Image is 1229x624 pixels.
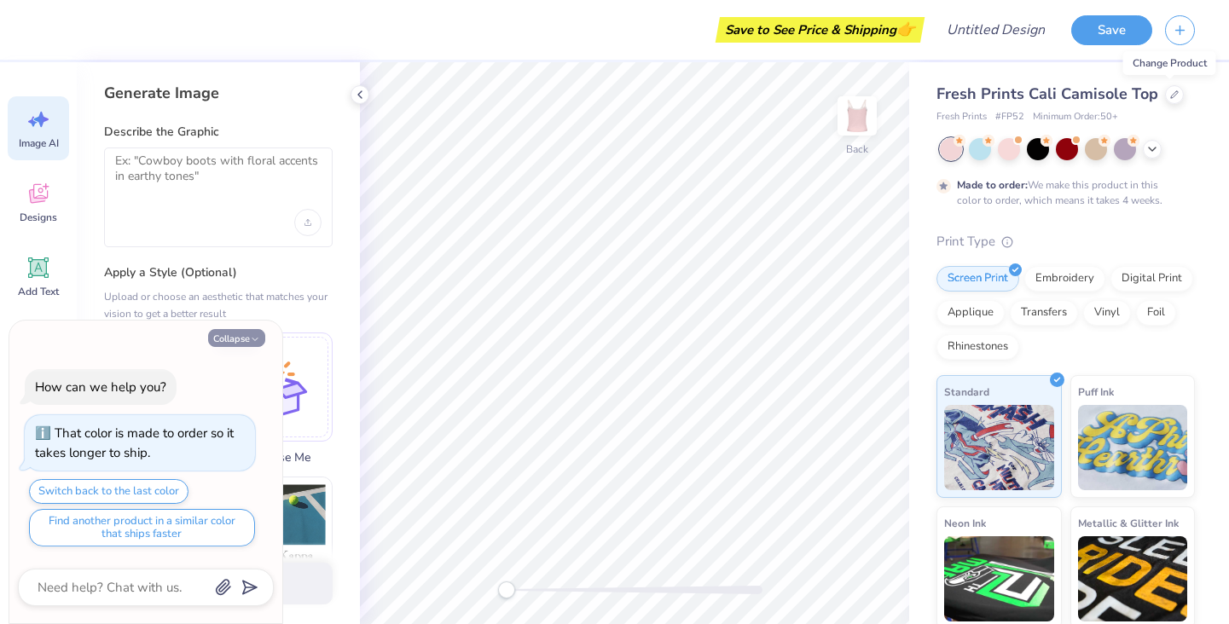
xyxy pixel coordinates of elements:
div: Generate Image [104,83,333,103]
span: 👉 [896,19,915,39]
div: Change Product [1123,51,1216,75]
strong: Made to order: [957,178,1028,192]
span: Puff Ink [1078,383,1114,401]
img: Back [840,99,874,133]
span: Metallic & Glitter Ink [1078,514,1179,532]
div: Accessibility label [498,581,515,598]
div: Digital Print [1110,266,1193,292]
div: Rhinestones [936,334,1019,360]
img: Neon Ink [944,536,1054,621]
img: Metallic & Glitter Ink [1078,536,1188,621]
span: Fresh Prints [936,110,987,124]
div: Print Type [936,232,1195,251]
div: Vinyl [1083,300,1131,326]
input: Untitled Design [933,13,1058,47]
img: Puff Ink [1078,405,1188,490]
span: Minimum Order: 50 + [1033,110,1118,124]
button: Collapse [208,329,265,347]
span: Add Text [18,285,59,298]
span: Image AI [19,136,59,150]
button: Switch back to the last color [29,479,188,504]
div: Upload image [294,209,322,236]
button: Save [1071,15,1152,45]
div: Upload or choose an aesthetic that matches your vision to get a better result [104,288,333,322]
div: Embroidery [1024,266,1105,292]
div: How can we help you? [35,378,166,396]
div: Applique [936,300,1005,326]
label: Describe the Graphic [104,124,333,141]
label: Apply a Style (Optional) [104,264,333,281]
div: That color is made to order so it takes longer to ship. [35,425,234,461]
span: # FP52 [995,110,1024,124]
div: Back [846,142,868,157]
div: Foil [1136,300,1176,326]
div: Screen Print [936,266,1019,292]
img: Standard [944,405,1054,490]
button: Find another product in a similar color that ships faster [29,509,255,546]
span: Neon Ink [944,514,986,532]
span: Standard [944,383,989,401]
span: Fresh Prints Cali Camisole Top [936,84,1158,104]
div: Save to See Price & Shipping [720,17,920,43]
div: We make this product in this color to order, which means it takes 4 weeks. [957,177,1167,208]
span: Designs [20,211,57,224]
div: Transfers [1010,300,1078,326]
